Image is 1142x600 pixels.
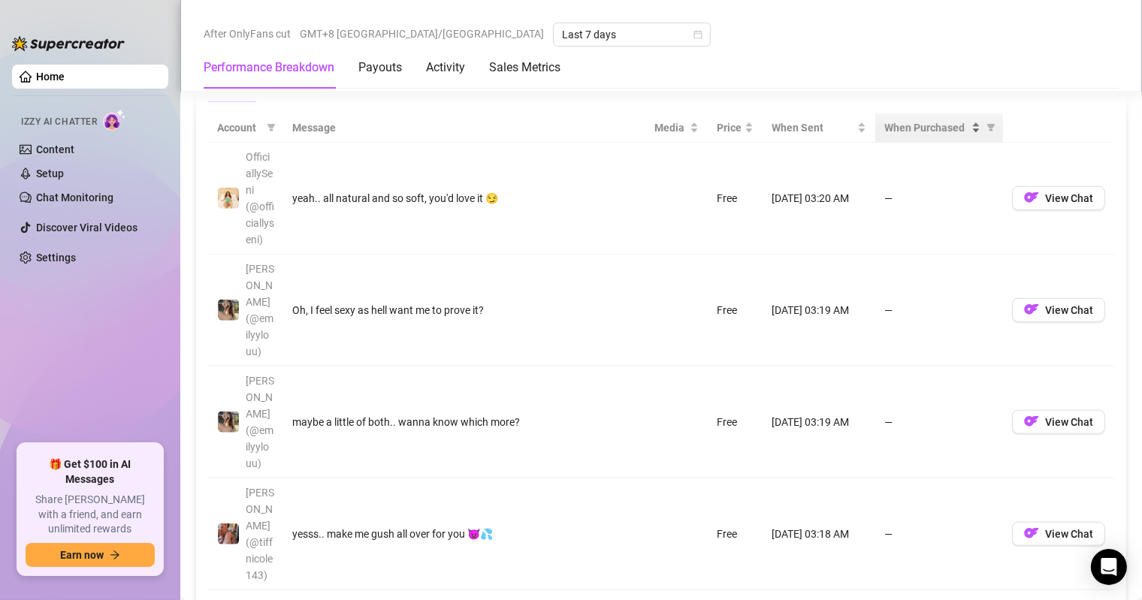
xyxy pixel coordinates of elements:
[300,23,544,45] span: GMT+8 [GEOGRAPHIC_DATA]/[GEOGRAPHIC_DATA]
[36,222,137,234] a: Discover Viral Videos
[763,143,875,255] td: [DATE] 03:20 AM
[36,252,76,264] a: Settings
[36,71,65,83] a: Home
[717,119,742,136] span: Price
[693,30,702,39] span: calendar
[292,302,636,318] div: Oh, I feel sexy as hell want me to prove it?
[26,493,155,537] span: Share [PERSON_NAME] with a friend, and earn unlimited rewards
[292,414,636,430] div: maybe a little of both.. wanna know which more?
[763,478,875,590] td: [DATE] 03:18 AM
[36,167,64,179] a: Setup
[218,412,239,433] img: emilylou (@emilyylouu)
[103,109,126,131] img: AI Chatter
[1024,302,1039,317] img: OF
[1012,195,1105,207] a: OFView Chat
[763,255,875,366] td: [DATE] 03:19 AM
[1045,192,1093,204] span: View Chat
[1012,522,1105,546] button: OFView Chat
[708,143,763,255] td: Free
[1012,531,1105,543] a: OFView Chat
[1024,526,1039,541] img: OF
[267,123,276,132] span: filter
[12,36,125,51] img: logo-BBDzfeDw.svg
[875,366,1003,478] td: —
[246,263,274,357] span: [PERSON_NAME] (@emilyylouu)
[654,119,687,136] span: Media
[1045,528,1093,540] span: View Chat
[763,113,875,143] th: When Sent
[26,457,155,487] span: 🎁 Get $100 in AI Messages
[36,191,113,204] a: Chat Monitoring
[60,549,104,561] span: Earn now
[763,366,875,478] td: [DATE] 03:19 AM
[204,59,334,77] div: Performance Breakdown
[1091,549,1127,585] div: Open Intercom Messenger
[218,188,239,209] img: OfficiallySeni (@officiallyseni)
[884,119,968,136] span: When Purchased
[489,59,560,77] div: Sales Metrics
[708,113,763,143] th: Price
[36,143,74,155] a: Content
[772,119,854,136] span: When Sent
[1012,419,1105,431] a: OFView Chat
[1024,190,1039,205] img: OF
[983,116,998,139] span: filter
[875,478,1003,590] td: —
[562,23,702,46] span: Last 7 days
[283,113,645,143] th: Message
[708,478,763,590] td: Free
[292,526,636,542] div: yesss.. make me gush all over for you 😈💦
[875,113,1003,143] th: When Purchased
[358,59,402,77] div: Payouts
[1012,307,1105,319] a: OFView Chat
[1045,416,1093,428] span: View Chat
[426,59,465,77] div: Activity
[1012,410,1105,434] button: OFView Chat
[1045,304,1093,316] span: View Chat
[26,543,155,567] button: Earn nowarrow-right
[1012,298,1105,322] button: OFView Chat
[875,143,1003,255] td: —
[264,116,279,139] span: filter
[1012,186,1105,210] button: OFView Chat
[246,375,274,469] span: [PERSON_NAME] (@emilyylouu)
[246,487,274,581] span: [PERSON_NAME] (@tiffnicole143)
[292,190,636,207] div: yeah.. all natural and so soft, you'd love it 😏
[875,255,1003,366] td: —
[204,23,291,45] span: After OnlyFans cut
[110,550,120,560] span: arrow-right
[218,523,239,544] img: Tiffany (@tiffnicole143)
[218,300,239,321] img: emilylou (@emilyylouu)
[21,115,97,129] span: Izzy AI Chatter
[217,119,261,136] span: Account
[708,366,763,478] td: Free
[645,113,708,143] th: Media
[986,123,995,132] span: filter
[708,255,763,366] td: Free
[1024,414,1039,429] img: OF
[246,151,274,246] span: OfficiallySeni (@officiallyseni)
